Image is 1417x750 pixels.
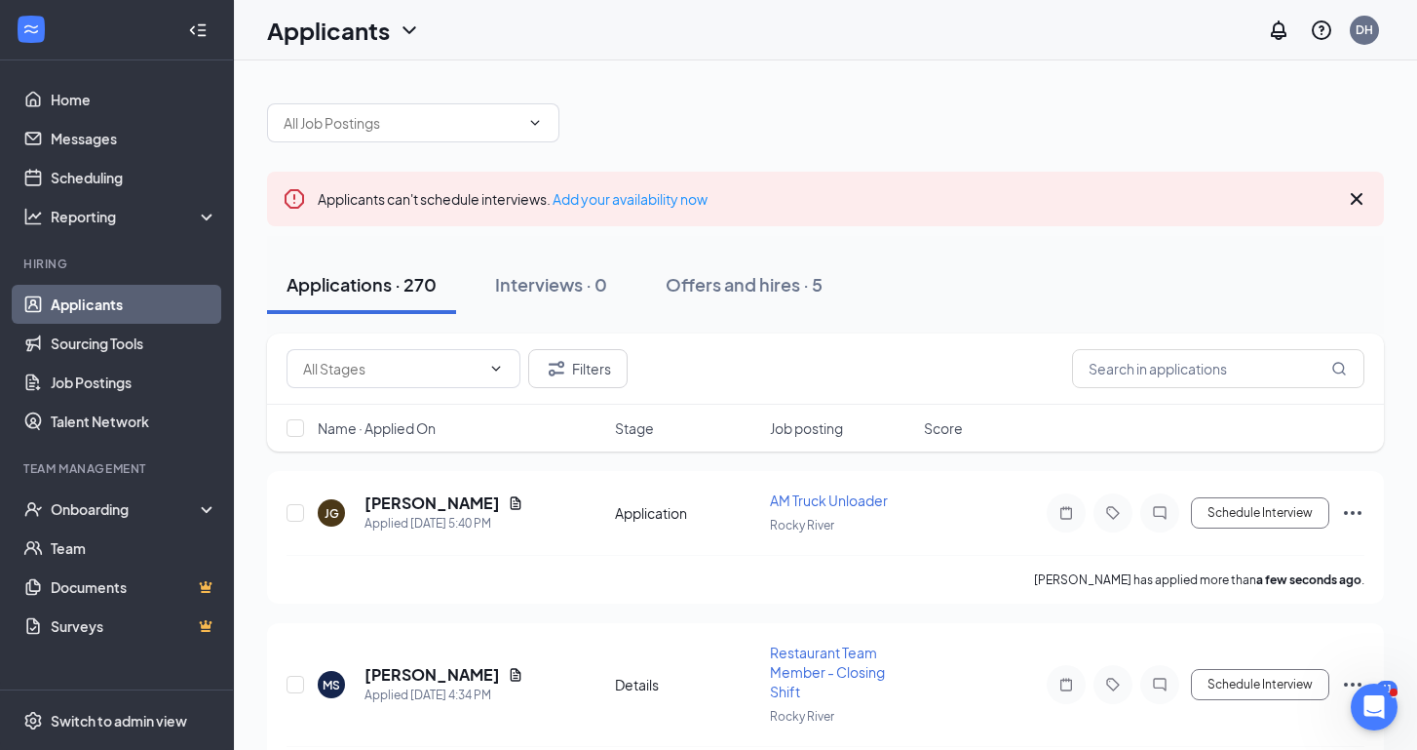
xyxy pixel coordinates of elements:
svg: Note [1054,677,1078,692]
svg: ChatInactive [1148,677,1171,692]
a: Add your availability now [553,190,708,208]
svg: Notifications [1267,19,1290,42]
svg: ChevronDown [398,19,421,42]
div: JG [325,505,339,522]
a: Sourcing Tools [51,324,217,363]
iframe: Intercom live chat [1351,684,1398,730]
a: SurveysCrown [51,607,217,646]
p: [PERSON_NAME] has applied more than . [1034,572,1364,588]
button: Schedule Interview [1191,669,1329,700]
div: Details [615,675,758,694]
svg: QuestionInfo [1310,19,1333,42]
a: Job Postings [51,363,217,402]
a: Scheduling [51,158,217,197]
div: 41 [1376,681,1398,697]
span: Restaurant Team Member - Closing Shift [770,644,885,700]
svg: Tag [1101,677,1125,692]
a: Talent Network [51,402,217,441]
div: Team Management [23,460,213,477]
div: Applied [DATE] 5:40 PM [364,514,523,533]
span: AM Truck Unloader [770,492,888,509]
div: Reporting [51,207,218,226]
div: Onboarding [51,499,201,519]
input: All Stages [303,358,480,379]
div: Interviews · 0 [495,272,607,296]
div: Hiring [23,256,213,272]
input: Search in applications [1072,349,1364,388]
div: MS [323,677,340,693]
svg: Ellipses [1341,673,1364,696]
a: Messages [51,119,217,158]
a: Home [51,80,217,119]
svg: Document [508,667,523,683]
svg: Error [283,187,306,211]
button: Filter Filters [528,349,628,388]
span: Applicants can't schedule interviews. [318,190,708,208]
svg: Cross [1345,187,1368,211]
svg: UserCheck [23,499,43,519]
a: DocumentsCrown [51,568,217,607]
svg: Settings [23,711,43,730]
svg: ChatInactive [1148,505,1171,521]
h1: Applicants [267,14,390,47]
div: Application [615,503,758,523]
a: Applicants [51,285,217,324]
div: Switch to admin view [51,711,187,730]
div: Applications · 270 [287,272,437,296]
span: Stage [615,418,654,438]
div: DH [1356,21,1373,38]
div: Offers and hires · 5 [666,272,823,296]
svg: Filter [545,357,568,380]
svg: Ellipses [1341,501,1364,525]
svg: Note [1054,505,1078,521]
span: Rocky River [770,709,834,724]
span: Job posting [770,418,843,438]
span: Score [924,418,963,438]
svg: Collapse [188,20,208,40]
div: Applied [DATE] 4:34 PM [364,686,523,705]
svg: ChevronDown [527,115,543,131]
button: Schedule Interview [1191,497,1329,529]
svg: Tag [1101,505,1125,521]
input: All Job Postings [284,112,519,134]
h5: [PERSON_NAME] [364,664,500,686]
svg: Document [508,495,523,511]
h5: [PERSON_NAME] [364,493,500,514]
a: Team [51,529,217,568]
b: a few seconds ago [1256,572,1361,587]
svg: WorkstreamLogo [21,20,41,39]
span: Name · Applied On [318,418,436,438]
span: Rocky River [770,518,834,533]
svg: Analysis [23,207,43,226]
svg: ChevronDown [488,361,504,376]
svg: MagnifyingGlass [1331,361,1347,376]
